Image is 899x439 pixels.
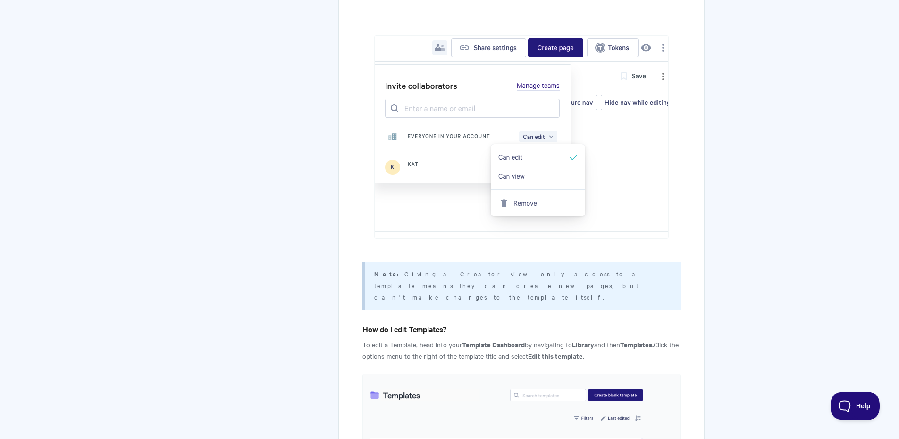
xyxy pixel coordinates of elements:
[374,268,668,302] p: Giving a Creator view-only access to a template means they can create new pages, but can't make c...
[374,35,669,239] img: file-3ujJd95ptv.png
[362,323,680,335] h4: How do I edit Templates?
[362,339,680,362] p: To edit a Template, head into your by navigating to and then Click the options menu to the right ...
[462,339,525,349] strong: Template Dashboard
[374,269,404,278] b: Note:
[572,339,594,349] strong: Library
[620,339,654,349] strong: Templates.
[831,392,880,420] iframe: Toggle Customer Support
[528,351,583,361] strong: Edit this template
